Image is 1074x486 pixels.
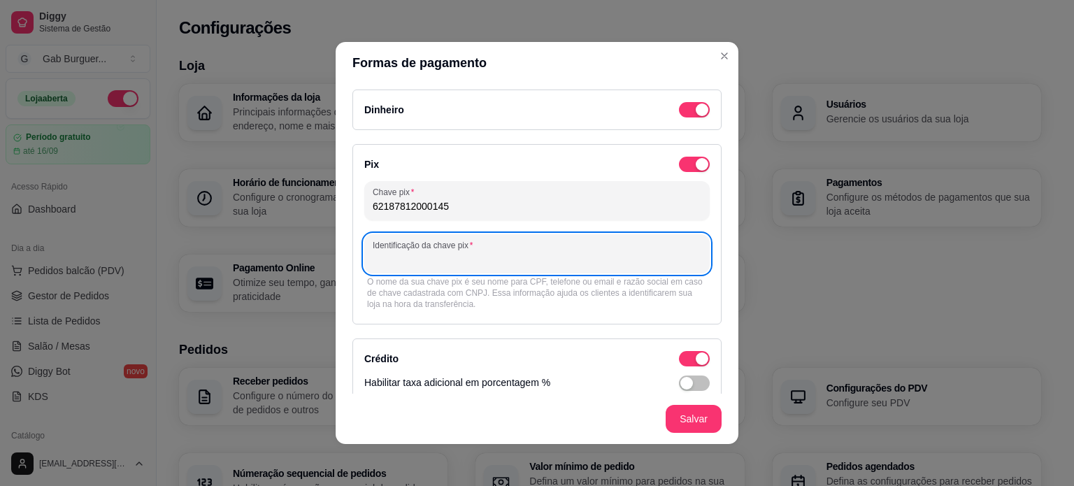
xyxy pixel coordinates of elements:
[336,42,738,84] header: Formas de pagamento
[373,199,701,213] input: Chave pix
[364,376,550,391] p: Habilitar taxa adicional em porcentagem %
[364,159,379,170] label: Pix
[713,45,736,67] button: Close
[364,104,404,115] label: Dinheiro
[373,252,701,266] input: Identificação da chave pix
[367,276,707,310] div: O nome da sua chave pix é seu nome para CPF, telefone ou email e razão social em caso de chave ca...
[373,186,419,198] label: Chave pix
[666,405,722,433] button: Salvar
[373,239,478,251] label: Identificação da chave pix
[364,353,399,364] label: Crédito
